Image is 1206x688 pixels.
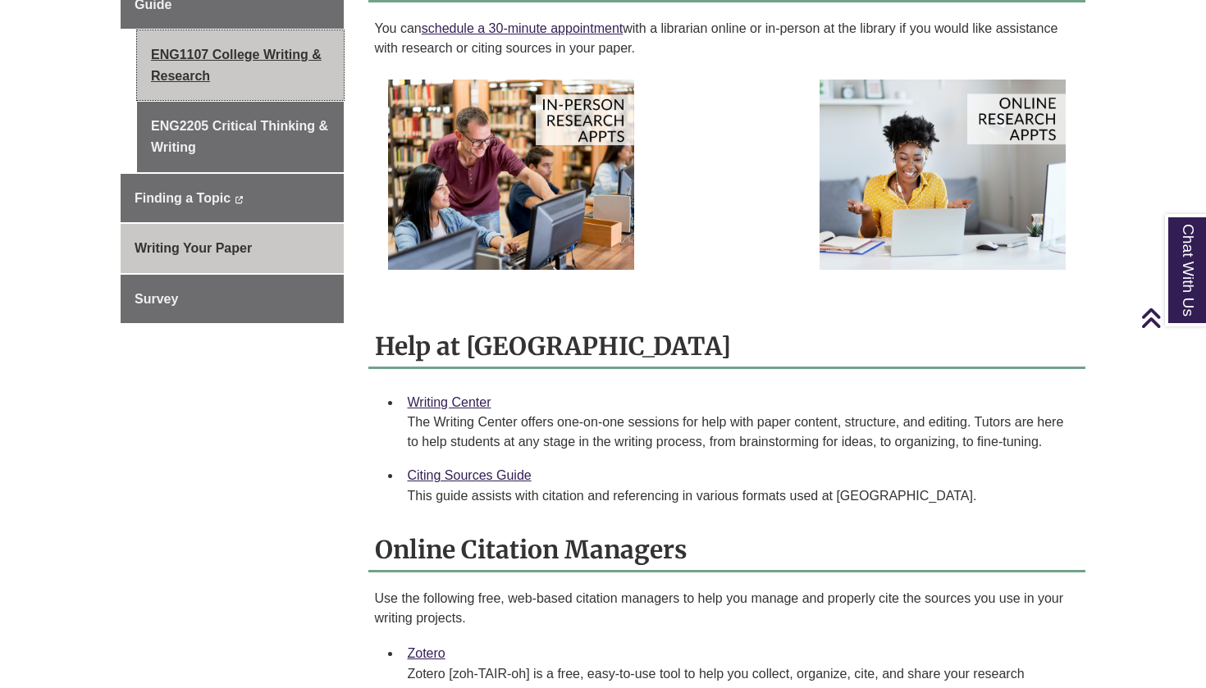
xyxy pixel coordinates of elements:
[234,196,243,203] i: This link opens in a new window
[137,102,344,171] a: ENG2205 Critical Thinking & Writing
[408,468,532,482] a: Citing Sources Guide
[121,174,344,223] a: Finding a Topic
[368,326,1086,369] h2: Help at [GEOGRAPHIC_DATA]
[135,292,178,306] span: Survey
[375,19,1080,58] p: You can with a librarian online or in-person at the library if you would like assistance with res...
[375,589,1080,628] p: Use the following free, web-based citation managers to help you manage and properly cite the sour...
[820,80,1066,270] img: Online Appointments
[408,646,445,660] a: Zotero
[408,412,1073,452] div: The Writing Center offers one-on-one sessions for help with paper content, structure, and editing...
[388,80,634,270] img: In person Appointments
[121,224,344,273] a: Writing Your Paper
[137,30,344,100] a: ENG1107 College Writing & Research
[1140,307,1202,329] a: Back to Top
[135,191,231,205] span: Finding a Topic
[135,241,252,255] span: Writing Your Paper
[368,529,1086,572] h2: Online Citation Managers
[121,275,344,324] a: Survey
[422,21,624,35] a: schedule a 30-minute appointment
[408,486,1073,506] div: This guide assists with citation and referencing in various formats used at [GEOGRAPHIC_DATA].
[408,395,491,409] a: Writing Center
